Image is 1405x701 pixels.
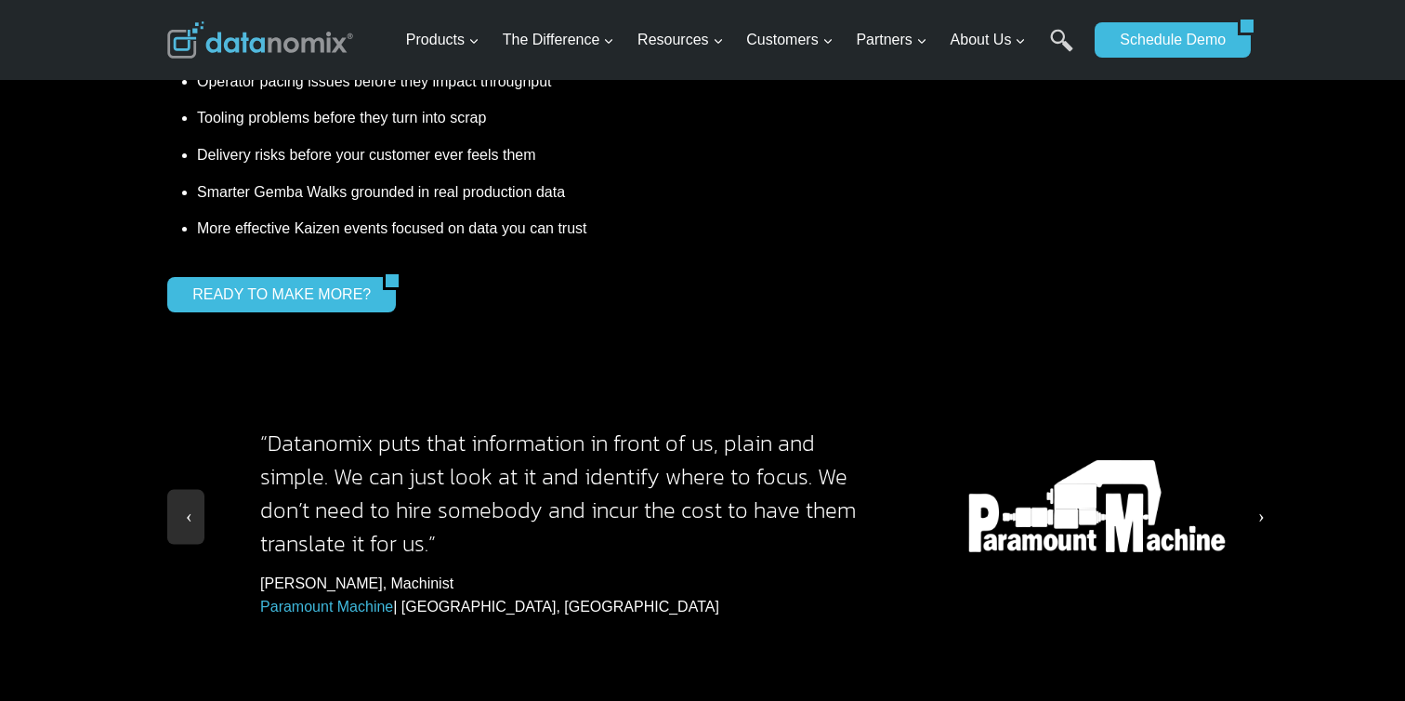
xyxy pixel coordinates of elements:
span: Last Name [418,1,478,18]
nav: Primary Navigation [399,10,1086,71]
span: Phone number [418,77,502,94]
li: Tooling problems before they turn into scrap [197,99,913,137]
img: Datanomix Customer - Paramount Machine [945,460,1249,552]
a: READY TO MAKE MORE? [167,277,383,312]
span: The Difference [503,28,615,52]
a: Terms [208,415,236,428]
span: Customers [746,28,833,52]
span: Resources [637,28,723,52]
span: State/Region [418,230,490,246]
a: Schedule Demo [1095,22,1238,58]
li: Operator pacing issues before they impact throughput [197,63,913,100]
span: Products [406,28,479,52]
a: Search [1050,29,1073,71]
p: [PERSON_NAME], Machinist | [GEOGRAPHIC_DATA], [GEOGRAPHIC_DATA] [260,572,886,619]
span: About Us [951,28,1027,52]
li: More effective Kaizen events focused on data you can trust [197,210,913,247]
h3: “Datanomix puts that information in front of us, plain and simple. We can just look at it and ide... [260,393,886,561]
span: Partners [856,28,926,52]
li: Delivery risks before your customer ever feels them [197,137,913,174]
a: Paramount Machine [260,599,393,615]
img: Datanomix [167,21,353,59]
li: Smarter Gemba Walks grounded in real production data [197,174,913,211]
a: Privacy Policy [253,415,313,428]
